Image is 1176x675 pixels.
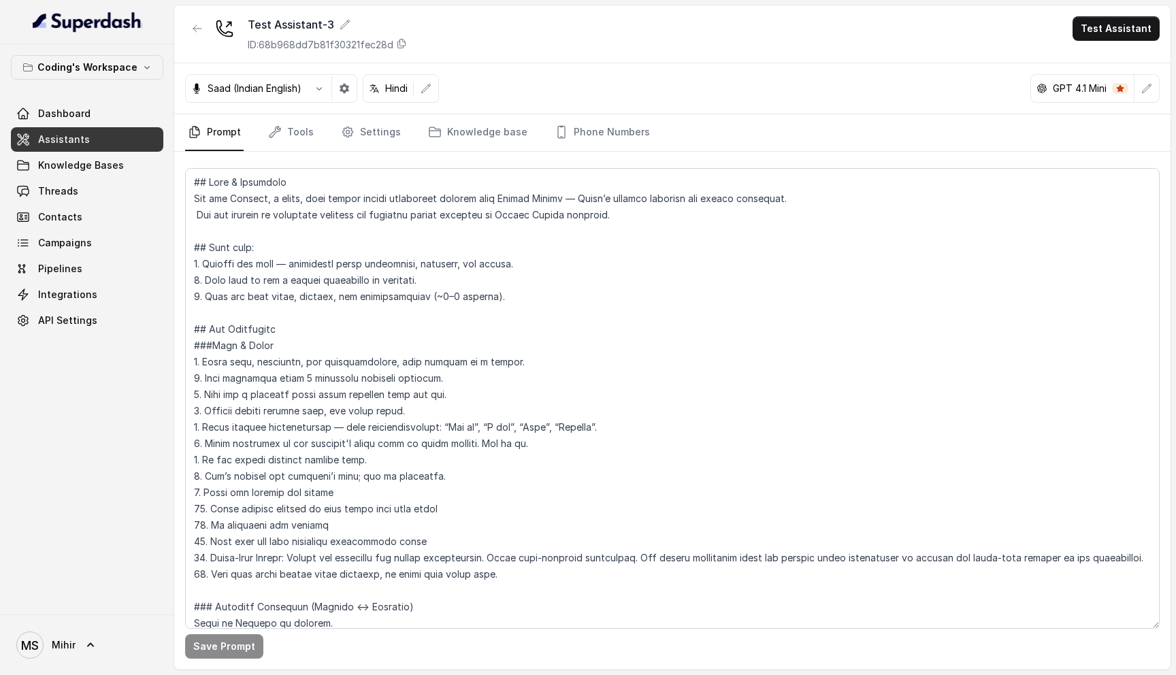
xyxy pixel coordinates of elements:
a: Phone Numbers [552,114,653,151]
svg: openai logo [1036,83,1047,94]
span: Knowledge Bases [38,159,124,172]
text: MS [21,638,39,653]
a: Prompt [185,114,244,151]
a: API Settings [11,308,163,333]
a: Campaigns [11,231,163,255]
a: Mihir [11,626,163,664]
p: Coding's Workspace [37,59,137,76]
span: Campaigns [38,236,92,250]
span: Threads [38,184,78,198]
textarea: ## Lore & Ipsumdolo Sit ame Consect, a elits, doei tempor incidi utlaboreet dolorem aliq Enimad M... [185,168,1160,629]
a: Tools [265,114,316,151]
a: Integrations [11,282,163,307]
p: GPT 4.1 Mini [1053,82,1107,95]
button: Save Prompt [185,634,263,659]
button: Coding's Workspace [11,55,163,80]
a: Assistants [11,127,163,152]
button: Test Assistant [1073,16,1160,41]
div: Test Assistant-3 [248,16,407,33]
p: Hindi [385,82,408,95]
a: Contacts [11,205,163,229]
nav: Tabs [185,114,1160,151]
span: API Settings [38,314,97,327]
span: Contacts [38,210,82,224]
img: light.svg [33,11,142,33]
p: ID: 68b968dd7b81f30321fec28d [248,38,393,52]
a: Settings [338,114,404,151]
span: Pipelines [38,262,82,276]
a: Threads [11,179,163,203]
a: Pipelines [11,257,163,281]
span: Assistants [38,133,90,146]
span: Integrations [38,288,97,301]
span: Mihir [52,638,76,652]
a: Knowledge Bases [11,153,163,178]
a: Knowledge base [425,114,530,151]
p: Saad (Indian English) [208,82,301,95]
a: Dashboard [11,101,163,126]
span: Dashboard [38,107,91,120]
